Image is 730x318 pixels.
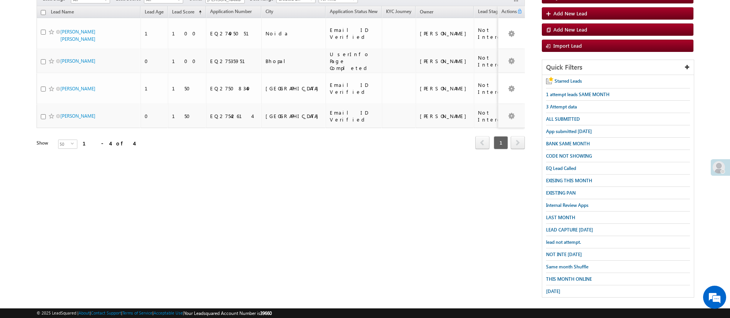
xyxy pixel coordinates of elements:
[330,109,378,123] div: Email ID Verified
[546,202,588,208] span: Internal Review Apps
[546,288,560,294] span: [DATE]
[168,7,205,17] a: Lead Score (sorted ascending)
[172,113,202,120] div: 150
[37,140,52,147] div: Show
[478,82,521,95] div: Not Interested
[382,7,415,17] a: KYC Journey
[420,113,470,120] div: [PERSON_NAME]
[553,42,582,49] span: Import Lead
[172,85,202,92] div: 150
[546,116,580,122] span: ALL SUBMITTED
[122,310,152,315] a: Terms of Service
[498,7,517,17] span: Actions
[71,142,77,145] span: select
[79,310,90,315] a: About
[555,78,582,84] span: Starred Leads
[60,113,95,119] a: [PERSON_NAME]
[330,51,378,72] div: UserInfo Page Completed
[83,139,134,148] div: 1 - 4 of 4
[546,276,592,282] span: THIS MONTH ONLINE
[546,227,593,233] span: LEAD CAPTURE [DATE]
[262,7,277,17] a: City
[546,239,581,245] span: lead not attempt.
[546,251,582,257] span: NOT INTE [DATE]
[184,310,272,316] span: Your Leadsquared Account Number is
[546,92,610,97] span: 1 attempt leads SAME MONTH
[195,9,202,15] span: (sorted ascending)
[266,8,273,14] span: City
[145,85,164,92] div: 1
[475,137,489,149] a: prev
[330,8,378,14] span: Application Status New
[553,26,587,33] span: Add New Lead
[266,85,322,92] div: [GEOGRAPHIC_DATA]
[145,9,164,15] span: Lead Age
[172,58,202,65] div: 100
[420,30,470,37] div: [PERSON_NAME]
[145,30,164,37] div: 1
[330,82,378,95] div: Email ID Verified
[210,30,258,37] div: EQ27495051
[210,85,258,92] div: EQ27508349
[145,113,164,120] div: 0
[326,7,381,17] a: Application Status New
[511,137,525,149] a: next
[210,58,258,65] div: EQ27535951
[546,104,577,110] span: 3 Attempt data
[206,7,256,17] a: Application Number
[60,58,95,64] a: [PERSON_NAME]
[172,30,202,37] div: 100
[266,113,322,120] div: [GEOGRAPHIC_DATA]
[420,9,433,15] span: Owner
[145,58,164,65] div: 0
[546,190,576,196] span: EXISTING PAN
[546,264,588,270] span: Same month Shuffle
[478,54,521,68] div: Not Interested
[91,310,121,315] a: Contact Support
[154,310,183,315] a: Acceptable Use
[60,86,95,92] a: [PERSON_NAME]
[47,8,78,18] a: Lead Name
[546,141,590,147] span: BANK SAME MONTH
[478,27,521,40] div: Not Interested
[266,30,322,37] div: Noida
[330,27,378,40] div: Email ID Verified
[546,178,592,183] span: EXISING THIS MONTH
[420,58,470,65] div: [PERSON_NAME]
[542,60,694,75] div: Quick Filters
[478,8,500,14] span: Lead Stage
[210,113,258,120] div: EQ27542614
[478,109,521,123] div: Not Interested
[553,10,587,17] span: Add New Lead
[475,136,489,149] span: prev
[60,29,95,42] a: [PERSON_NAME] [PERSON_NAME]
[494,136,508,149] span: 1
[58,140,71,148] span: 50
[37,310,272,317] span: © 2025 LeadSquared | | | | |
[260,310,272,316] span: 39660
[172,9,194,15] span: Lead Score
[420,85,470,92] div: [PERSON_NAME]
[546,153,592,159] span: CODE NOT SHOWING
[546,128,592,134] span: App submitted [DATE]
[386,8,411,14] span: KYC Journey
[546,215,575,220] span: LAST MONTH
[474,7,504,17] a: Lead Stage
[511,136,525,149] span: next
[266,58,322,65] div: Bhopal
[41,10,46,15] input: Check all records
[546,165,576,171] span: EQ Lead Called
[210,8,252,14] span: Application Number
